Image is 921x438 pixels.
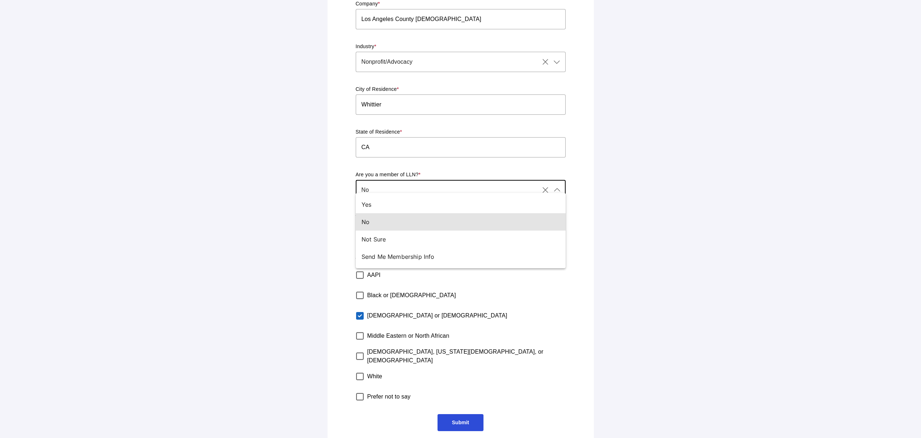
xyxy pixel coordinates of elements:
[356,43,566,50] p: Industry
[367,306,507,326] label: [DEMOGRAPHIC_DATA] or [DEMOGRAPHIC_DATA]
[362,235,554,244] div: Not Sure
[356,0,566,8] p: Company
[362,200,554,209] div: Yes
[541,58,550,66] i: Clear
[356,129,566,136] p: State of Residence
[438,414,483,431] a: Submit
[362,218,554,226] div: No
[367,265,381,285] label: AAPI
[356,86,566,93] p: City of Residence
[362,252,554,261] div: Send Me Membership Info
[367,387,411,407] label: Prefer not to say
[452,420,469,425] span: Submit
[367,326,449,346] label: Middle Eastern or North African
[367,366,383,387] label: White
[362,58,413,66] span: Nonprofit/Advocacy
[367,285,456,306] label: Black or [DEMOGRAPHIC_DATA]
[367,346,566,366] label: [DEMOGRAPHIC_DATA], [US_STATE][DEMOGRAPHIC_DATA], or [DEMOGRAPHIC_DATA]
[541,186,550,194] i: Clear
[362,186,369,194] span: No
[356,171,566,178] p: Are you a member of LLN?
